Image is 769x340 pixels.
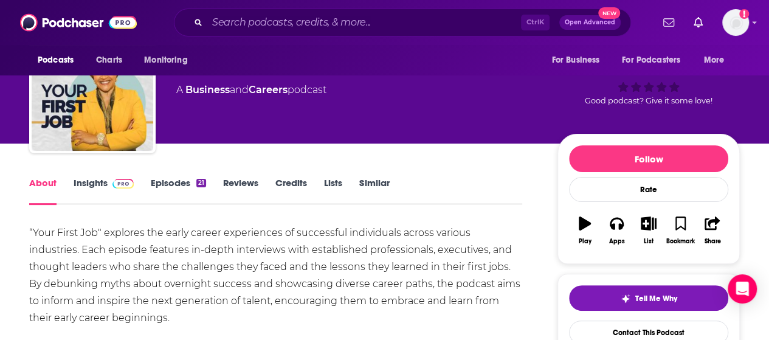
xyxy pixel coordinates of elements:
button: Apps [601,209,632,252]
div: A podcast [176,83,326,97]
span: Good podcast? Give it some love! [585,96,712,105]
img: Podchaser Pro [112,179,134,189]
a: About [29,177,57,205]
span: Podcasts [38,52,74,69]
input: Search podcasts, credits, & more... [207,13,521,32]
button: open menu [136,49,203,72]
span: Tell Me Why [635,294,677,304]
span: Ctrl K [521,15,550,30]
div: Share [704,238,720,245]
span: and [230,84,249,95]
div: “Your First Job" explores the early career experiences of successful individuals across various i... [29,224,522,327]
img: tell me why sparkle [621,294,630,304]
a: Episodes21 [151,177,206,205]
div: Search podcasts, credits, & more... [174,9,631,36]
button: Play [569,209,601,252]
a: Careers [249,84,288,95]
a: Charts [88,49,129,72]
span: Monitoring [144,52,187,69]
div: List [644,238,653,245]
div: 8Good podcast? Give it some love! [557,38,740,113]
button: Show profile menu [722,9,749,36]
span: Open Advanced [565,19,615,26]
span: For Business [551,52,599,69]
a: Business [185,84,230,95]
button: open menu [614,49,698,72]
span: More [704,52,725,69]
a: InsightsPodchaser Pro [74,177,134,205]
button: List [633,209,664,252]
div: Bookmark [666,238,695,245]
div: Open Intercom Messenger [728,274,757,304]
img: Your First Job [32,29,153,151]
a: Show notifications dropdown [658,12,679,33]
a: Lists [324,177,342,205]
div: Rate [569,177,728,202]
span: Logged in as vyoeupb [722,9,749,36]
button: tell me why sparkleTell Me Why [569,285,728,311]
span: Charts [96,52,122,69]
button: open menu [543,49,615,72]
div: Apps [609,238,625,245]
button: open menu [695,49,740,72]
button: Share [697,209,728,252]
a: Reviews [223,177,258,205]
button: Follow [569,145,728,172]
button: Bookmark [664,209,696,252]
span: For Podcasters [622,52,680,69]
div: 21 [196,179,206,187]
button: open menu [29,49,89,72]
img: User Profile [722,9,749,36]
img: Podchaser - Follow, Share and Rate Podcasts [20,11,137,34]
svg: Add a profile image [739,9,749,19]
a: Show notifications dropdown [689,12,708,33]
div: Play [579,238,591,245]
a: Similar [359,177,389,205]
a: Credits [275,177,307,205]
span: New [598,7,620,19]
button: Open AdvancedNew [559,15,621,30]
